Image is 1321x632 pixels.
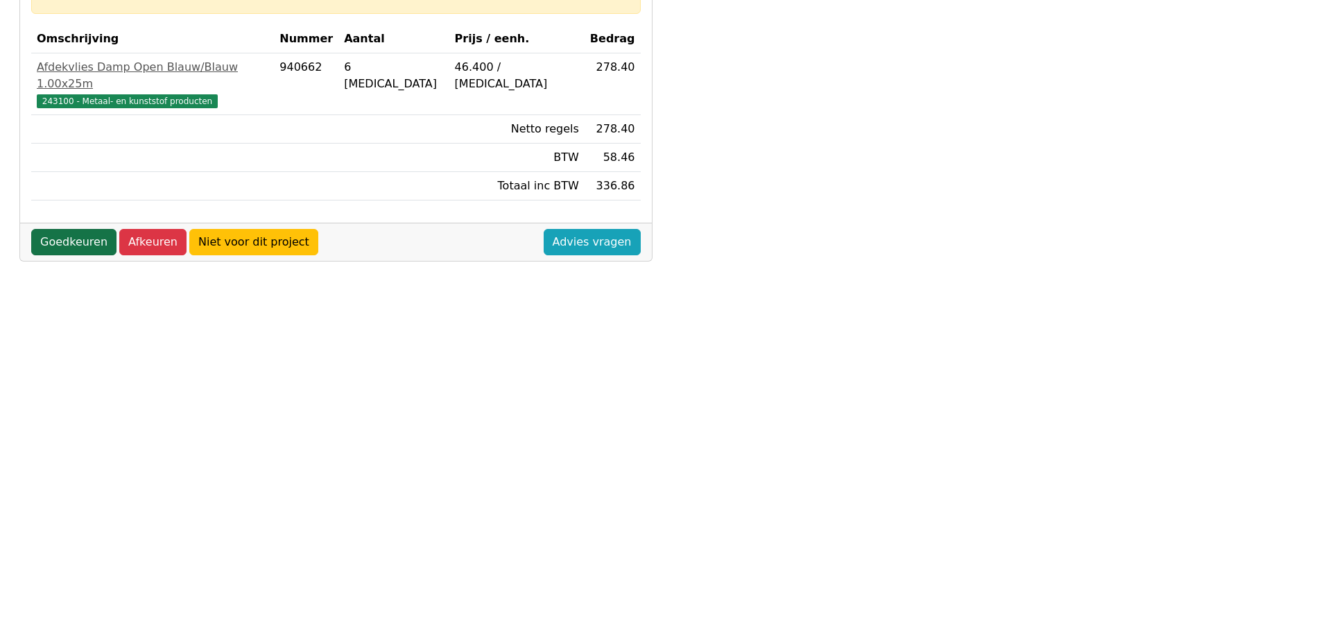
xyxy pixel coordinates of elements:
[449,115,585,144] td: Netto regels
[344,59,443,92] div: 6 [MEDICAL_DATA]
[449,25,585,53] th: Prijs / eenh.
[31,25,274,53] th: Omschrijving
[189,229,318,255] a: Niet voor dit project
[37,94,218,108] span: 243100 - Metaal- en kunststof producten
[37,59,268,92] div: Afdekvlies Damp Open Blauw/Blauw 1.00x25m
[585,172,641,200] td: 336.86
[585,144,641,172] td: 58.46
[449,144,585,172] td: BTW
[37,59,268,109] a: Afdekvlies Damp Open Blauw/Blauw 1.00x25m243100 - Metaal- en kunststof producten
[585,115,641,144] td: 278.40
[274,25,338,53] th: Nummer
[585,53,641,115] td: 278.40
[544,229,641,255] a: Advies vragen
[119,229,187,255] a: Afkeuren
[455,59,579,92] div: 46.400 / [MEDICAL_DATA]
[274,53,338,115] td: 940662
[338,25,449,53] th: Aantal
[449,172,585,200] td: Totaal inc BTW
[31,229,116,255] a: Goedkeuren
[585,25,641,53] th: Bedrag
